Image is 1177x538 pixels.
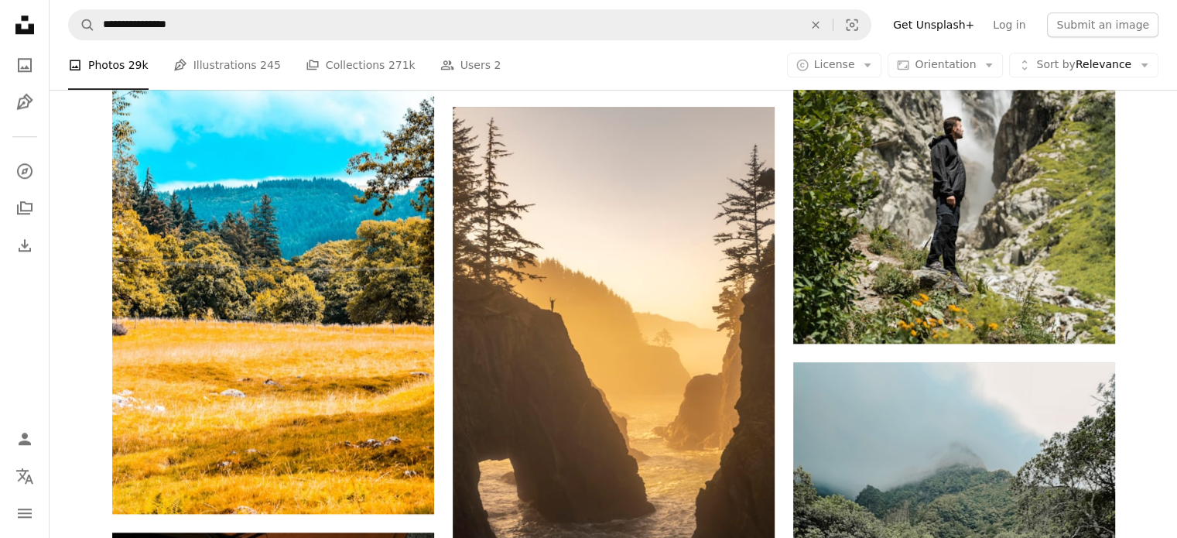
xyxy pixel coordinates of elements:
span: 2 [494,57,501,74]
a: Collections [9,193,40,224]
a: Log in / Sign up [9,423,40,454]
span: Relevance [1036,57,1131,73]
button: Sort byRelevance [1009,53,1158,77]
a: Log in [984,12,1035,37]
a: Download History [9,230,40,261]
button: License [787,53,882,77]
a: a person standing on top of a cliff near the ocean [453,341,775,355]
span: 245 [260,57,281,74]
button: Search Unsplash [69,10,95,39]
button: Submit an image [1047,12,1158,37]
a: Home — Unsplash [9,9,40,43]
span: Orientation [915,58,976,70]
button: Clear [799,10,833,39]
button: Menu [9,498,40,529]
button: Language [9,461,40,492]
form: Find visuals sitewide [68,9,871,40]
img: a grassy field with trees in the background [112,31,434,514]
a: Get Unsplash+ [884,12,984,37]
a: Explore [9,156,40,187]
span: 271k [388,57,416,74]
a: Illustrations [9,87,40,118]
span: License [814,58,855,70]
a: A man standing in front of a waterfall [793,94,1115,108]
a: Collections 271k [306,40,416,90]
a: Illustrations 245 [173,40,281,90]
span: Sort by [1036,58,1075,70]
a: a grassy field with trees in the background [112,265,434,279]
button: Orientation [888,53,1003,77]
button: Visual search [833,10,871,39]
a: Photos [9,50,40,81]
a: Users 2 [440,40,501,90]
